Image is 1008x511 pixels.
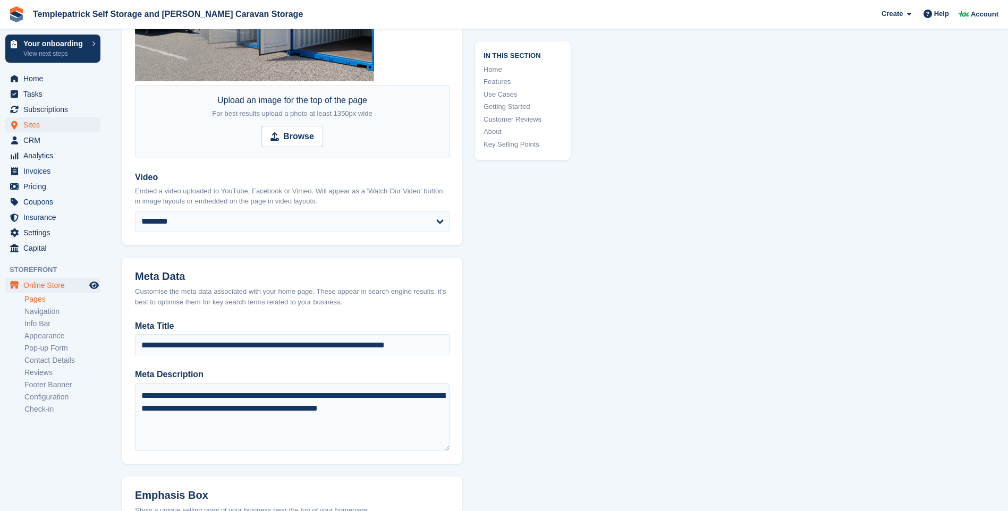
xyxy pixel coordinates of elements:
a: Getting Started [484,101,562,112]
span: Subscriptions [23,102,87,117]
span: Create [882,8,903,19]
span: Home [23,71,87,86]
a: Home [484,64,562,75]
a: menu [5,117,100,132]
a: Templepatrick Self Storage and [PERSON_NAME] Caravan Storage [29,5,307,23]
label: Meta Description [135,368,450,381]
a: Check-in [24,404,100,414]
span: CRM [23,133,87,148]
a: Configuration [24,392,100,402]
a: Use Cases [484,89,562,100]
a: menu [5,194,100,209]
span: Online Store [23,278,87,293]
label: Video [135,171,450,184]
a: Your onboarding View next steps [5,35,100,63]
input: Browse [261,126,323,147]
img: Gareth Hagan [959,8,969,19]
span: In this section [484,50,562,60]
div: Customise the meta data associated with your home page. These appear in search engine results, it... [135,286,450,307]
a: Preview store [88,279,100,292]
p: Your onboarding [23,40,87,47]
span: Insurance [23,210,87,225]
span: Help [934,8,949,19]
a: menu [5,164,100,178]
a: menu [5,102,100,117]
p: Embed a video uploaded to YouTube, Facebook or Vimeo. Will appear as a 'Watch Our Video' button i... [135,186,450,207]
span: For best results upload a photo at least 1350px wide [212,109,372,117]
a: Appearance [24,331,100,341]
a: Customer Reviews [484,114,562,125]
span: Invoices [23,164,87,178]
span: Coupons [23,194,87,209]
p: View next steps [23,49,87,58]
a: Key Selling Points [484,139,562,150]
div: Upload an image for the top of the page [212,94,372,120]
span: Settings [23,225,87,240]
a: Navigation [24,306,100,317]
a: menu [5,210,100,225]
a: menu [5,225,100,240]
a: Info Bar [24,319,100,329]
strong: Browse [283,130,314,143]
a: menu [5,87,100,101]
a: menu [5,278,100,293]
a: menu [5,71,100,86]
a: menu [5,133,100,148]
span: Tasks [23,87,87,101]
a: menu [5,148,100,163]
span: Pricing [23,179,87,194]
label: Meta Title [135,320,450,333]
a: Features [484,76,562,87]
a: Footer Banner [24,380,100,390]
h2: Meta Data [135,270,450,283]
a: Reviews [24,368,100,378]
a: Pages [24,294,100,304]
img: stora-icon-8386f47178a22dfd0bd8f6a31ec36ba5ce8667c1dd55bd0f319d3a0aa187defe.svg [9,6,24,22]
a: menu [5,241,100,255]
a: About [484,126,562,137]
span: Capital [23,241,87,255]
span: Analytics [23,148,87,163]
a: Pop-up Form [24,343,100,353]
span: Account [971,9,998,20]
span: Sites [23,117,87,132]
h2: Emphasis Box [135,489,450,501]
span: Storefront [10,265,106,275]
a: menu [5,179,100,194]
a: Contact Details [24,355,100,365]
